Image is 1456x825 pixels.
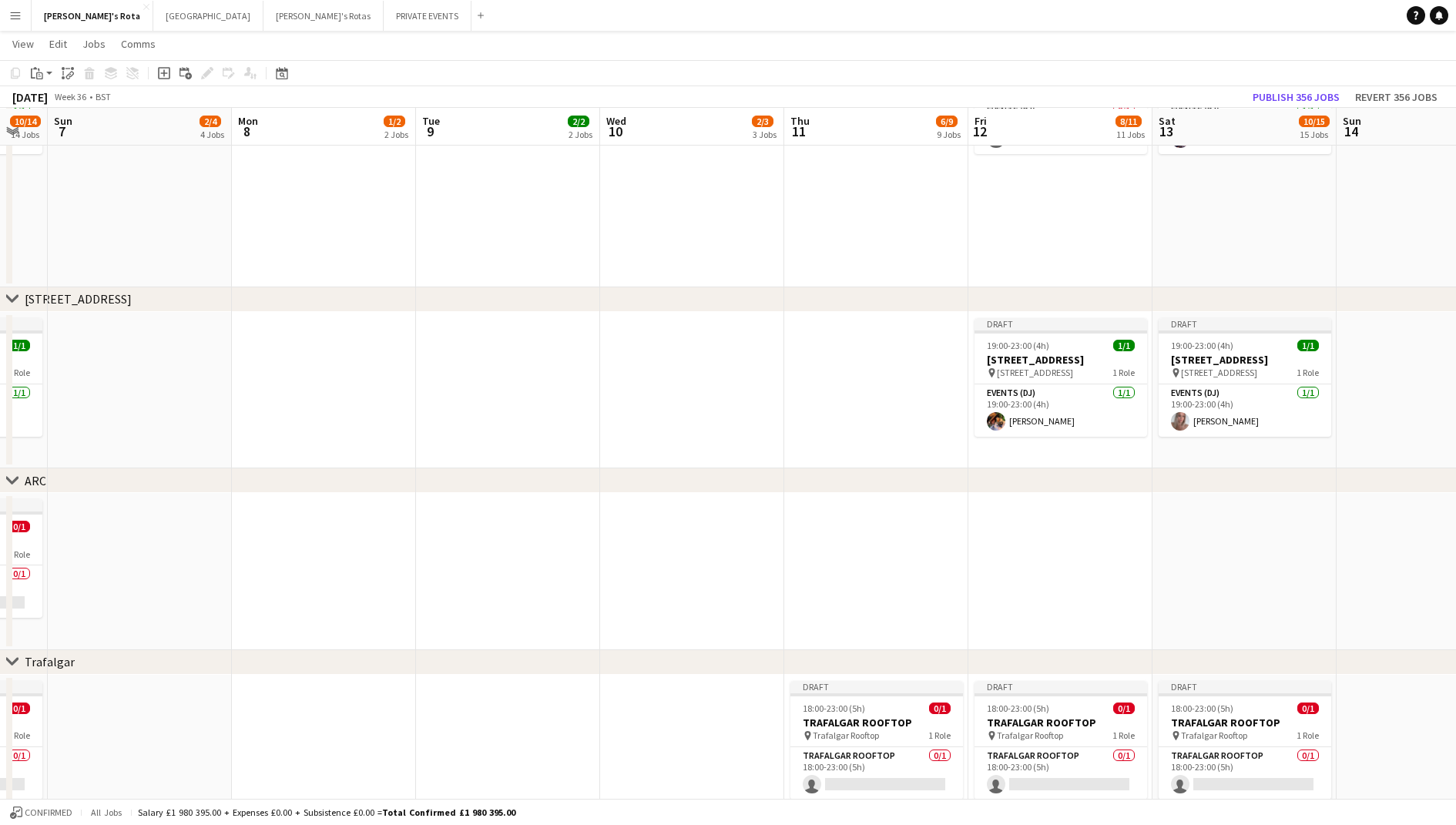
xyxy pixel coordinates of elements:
app-card-role: Events (DJ)1/119:00-23:00 (4h)[PERSON_NAME] [1159,384,1331,437]
span: 2/3 [752,116,773,127]
div: Draft [1159,318,1331,330]
span: 11 [788,122,810,140]
div: Draft [1159,681,1331,693]
button: [PERSON_NAME]'s Rota [32,1,153,31]
div: 9 Jobs [937,129,961,140]
app-card-role: Trafalgar Rooftop0/118:00-23:00 (5h) [975,747,1147,800]
span: 9 [420,122,440,140]
button: [PERSON_NAME]'s Rotas [263,1,384,31]
app-card-role: Trafalgar Rooftop0/118:00-23:00 (5h) [790,747,963,800]
button: Revert 356 jobs [1349,87,1444,107]
span: 19:00-23:00 (4h) [1171,340,1233,351]
h3: [STREET_ADDRESS] [1159,353,1331,367]
h3: TRAFALGAR ROOFTOP [790,716,963,729]
span: Confirmed [25,807,72,818]
span: 18:00-23:00 (5h) [987,703,1049,714]
span: 1 Role [1297,367,1319,378]
span: 8 [236,122,258,140]
span: All jobs [88,807,125,818]
span: 1 Role [1112,367,1135,378]
div: Draft [975,318,1147,330]
span: Tue [422,114,440,128]
span: [STREET_ADDRESS] [997,367,1073,378]
span: 6/9 [936,116,958,127]
div: Draft [975,681,1147,693]
span: 10/14 [10,116,41,127]
span: 0/1 [1113,703,1135,714]
h3: TRAFALGAR ROOFTOP [1159,716,1331,729]
app-job-card: Draft18:00-23:00 (5h)0/1TRAFALGAR ROOFTOP Trafalgar Rooftop1 RoleTrafalgar Rooftop0/118:00-23:00 ... [1159,681,1331,800]
span: Comms [121,37,156,51]
span: Trafalgar Rooftop [813,729,879,741]
div: [DATE] [12,89,48,105]
span: Sun [1343,114,1361,128]
h3: [STREET_ADDRESS] [975,353,1147,367]
span: Edit [49,37,67,51]
div: 14 Jobs [11,129,40,140]
span: 0/1 [929,703,951,714]
div: BST [96,91,111,102]
span: Week 36 [51,91,89,102]
button: Confirmed [8,804,75,821]
app-card-role: Events (DJ)1/119:00-23:00 (4h)[PERSON_NAME] [975,384,1147,437]
app-job-card: Draft19:00-23:00 (4h)1/1[STREET_ADDRESS] [STREET_ADDRESS]1 RoleEvents (DJ)1/119:00-23:00 (4h)[PER... [1159,318,1331,437]
div: Salary £1 980 395.00 + Expenses £0.00 + Subsistence £0.00 = [138,807,515,818]
span: 1 Role [8,548,30,560]
span: Trafalgar Rooftop [1181,729,1247,741]
span: 12 [972,122,987,140]
div: [STREET_ADDRESS] [25,291,132,307]
a: Comms [115,34,162,54]
button: PRIVATE EVENTS [384,1,471,31]
button: Publish 356 jobs [1246,87,1346,107]
span: [STREET_ADDRESS] [1181,367,1257,378]
span: 1 Role [1112,729,1135,741]
span: 1/1 [1297,340,1319,351]
a: Edit [43,34,73,54]
span: 2/4 [200,116,221,127]
div: ARC [25,473,46,488]
div: Draft [790,681,963,693]
span: 18:00-23:00 (5h) [1171,703,1233,714]
h3: TRAFALGAR ROOFTOP [975,716,1147,729]
app-card-role: Trafalgar Rooftop0/118:00-23:00 (5h) [1159,747,1331,800]
div: 2 Jobs [569,129,592,140]
span: Trafalgar Rooftop [997,729,1063,741]
span: Mon [238,114,258,128]
div: 4 Jobs [200,129,224,140]
span: Total Confirmed £1 980 395.00 [382,807,515,818]
span: 1 Role [8,729,30,741]
span: 1/2 [384,116,405,127]
span: 19:00-23:00 (4h) [987,340,1049,351]
div: 2 Jobs [384,129,408,140]
span: 1/1 [1113,340,1135,351]
span: 13 [1156,122,1176,140]
span: Fri [975,114,987,128]
div: 11 Jobs [1116,129,1145,140]
span: 1 Role [928,729,951,741]
app-job-card: Draft19:00-23:00 (4h)1/1[STREET_ADDRESS] [STREET_ADDRESS]1 RoleEvents (DJ)1/119:00-23:00 (4h)[PER... [975,318,1147,437]
app-job-card: Draft18:00-23:00 (5h)0/1TRAFALGAR ROOFTOP Trafalgar Rooftop1 RoleTrafalgar Rooftop0/118:00-23:00 ... [975,681,1147,800]
div: Trafalgar [25,654,75,669]
span: 1/1 [8,340,30,351]
app-job-card: Draft18:00-23:00 (5h)0/1TRAFALGAR ROOFTOP Trafalgar Rooftop1 RoleTrafalgar Rooftop0/118:00-23:00 ... [790,681,963,800]
span: 1 Role [1297,729,1319,741]
span: 14 [1340,122,1361,140]
span: 0/1 [8,521,30,532]
span: Jobs [82,37,106,51]
span: View [12,37,34,51]
div: 3 Jobs [753,129,777,140]
button: [GEOGRAPHIC_DATA] [153,1,263,31]
span: Wed [606,114,626,128]
div: 15 Jobs [1300,129,1329,140]
span: 7 [52,122,72,140]
span: Sat [1159,114,1176,128]
span: 18:00-23:00 (5h) [803,703,865,714]
a: View [6,34,40,54]
span: 0/1 [1297,703,1319,714]
a: Jobs [76,34,112,54]
span: 1 Role [8,367,30,378]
